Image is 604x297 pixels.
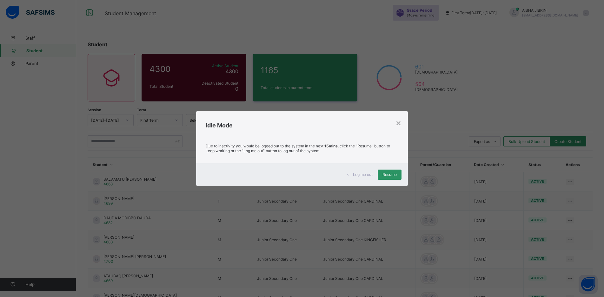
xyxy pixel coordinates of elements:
[324,144,338,148] strong: 15mins
[353,172,373,177] span: Log me out
[395,117,402,128] div: ×
[206,144,398,153] p: Due to inactivity you would be logged out to the system in the next , click the "Resume" button t...
[382,172,397,177] span: Resume
[206,122,398,129] h2: Idle Mode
